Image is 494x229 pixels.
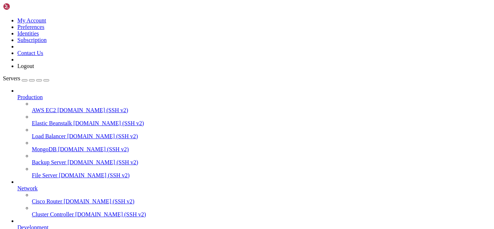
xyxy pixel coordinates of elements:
[59,172,130,178] span: [DOMAIN_NAME] (SSH v2)
[32,159,66,165] span: Backup Server
[32,120,491,127] a: Elastic Beanstalk [DOMAIN_NAME] (SSH v2)
[32,107,491,114] a: AWS EC2 [DOMAIN_NAME] (SSH v2)
[32,172,491,179] a: File Server [DOMAIN_NAME] (SSH v2)
[67,133,138,139] span: [DOMAIN_NAME] (SSH v2)
[68,159,139,165] span: [DOMAIN_NAME] (SSH v2)
[32,198,62,204] span: Cisco Router
[32,146,56,152] span: MongoDB
[32,107,56,113] span: AWS EC2
[32,192,491,205] li: Cisco Router [DOMAIN_NAME] (SSH v2)
[75,211,146,217] span: [DOMAIN_NAME] (SSH v2)
[17,88,491,179] li: Production
[32,166,491,179] li: File Server [DOMAIN_NAME] (SSH v2)
[32,140,491,153] li: MongoDB [DOMAIN_NAME] (SSH v2)
[32,211,74,217] span: Cluster Controller
[32,153,491,166] li: Backup Server [DOMAIN_NAME] (SSH v2)
[32,159,491,166] a: Backup Server [DOMAIN_NAME] (SSH v2)
[58,146,129,152] span: [DOMAIN_NAME] (SSH v2)
[73,120,144,126] span: [DOMAIN_NAME] (SSH v2)
[17,24,44,30] a: Preferences
[17,185,491,192] a: Network
[32,172,58,178] span: File Server
[17,17,46,24] a: My Account
[17,94,43,100] span: Production
[17,179,491,218] li: Network
[32,133,491,140] a: Load Balancer [DOMAIN_NAME] (SSH v2)
[64,198,135,204] span: [DOMAIN_NAME] (SSH v2)
[17,37,47,43] a: Subscription
[32,146,491,153] a: MongoDB [DOMAIN_NAME] (SSH v2)
[32,133,66,139] span: Load Balancer
[17,185,38,191] span: Network
[58,107,128,113] span: [DOMAIN_NAME] (SSH v2)
[32,198,491,205] a: Cisco Router [DOMAIN_NAME] (SSH v2)
[32,120,72,126] span: Elastic Beanstalk
[17,30,39,37] a: Identities
[32,101,491,114] li: AWS EC2 [DOMAIN_NAME] (SSH v2)
[32,127,491,140] li: Load Balancer [DOMAIN_NAME] (SSH v2)
[17,63,34,69] a: Logout
[3,75,20,81] span: Servers
[17,50,43,56] a: Contact Us
[32,114,491,127] li: Elastic Beanstalk [DOMAIN_NAME] (SSH v2)
[32,205,491,218] li: Cluster Controller [DOMAIN_NAME] (SSH v2)
[17,94,491,101] a: Production
[3,75,49,81] a: Servers
[3,3,44,10] img: Shellngn
[32,211,491,218] a: Cluster Controller [DOMAIN_NAME] (SSH v2)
